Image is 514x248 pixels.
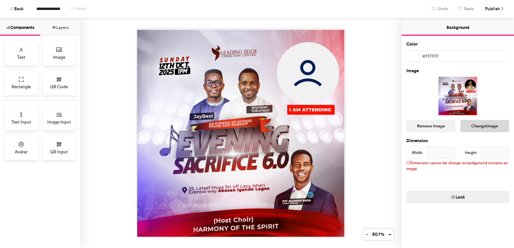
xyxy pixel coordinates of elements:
img: Avatar [277,42,339,104]
span: Publish [485,3,500,14]
button: - [364,229,370,240]
span: Image [53,54,65,60]
button: Publish [480,3,508,14]
button: Back [6,3,27,14]
span: Avatar [15,149,28,155]
span: QR Code [50,83,68,90]
span: QR Input [50,149,68,155]
button: Background [402,18,514,36]
span: Text Input [11,119,31,125]
label: Color [406,41,418,47]
span: Rectangle [12,83,31,90]
span: Image Input [47,119,71,125]
button: Remove Image [406,120,456,132]
div: Height [461,147,482,159]
button: 80.7% [370,229,386,240]
button: Layers [40,18,80,36]
span: Saved [75,6,86,11]
div: Width [407,147,428,159]
label: Dimension [406,138,428,144]
button: Lock [406,191,509,203]
div: Dimension cannot be change as background contains an image [402,158,514,176]
button: ChangeImage [460,120,510,132]
img: Background [137,29,344,237]
div: #ffffff [420,50,509,62]
label: Image [406,68,419,74]
button: + [386,229,394,240]
span: Text [17,54,25,60]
